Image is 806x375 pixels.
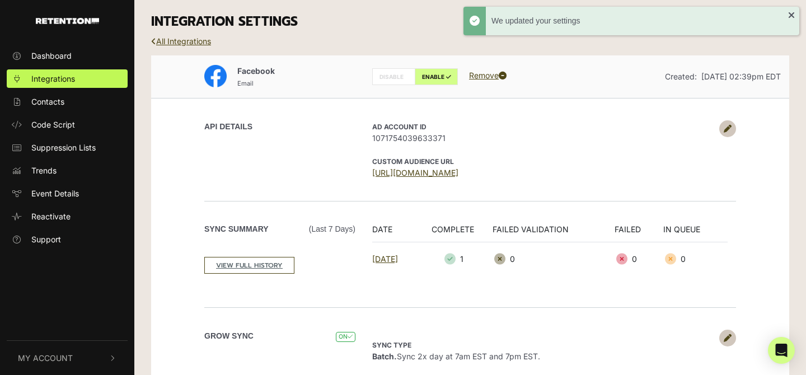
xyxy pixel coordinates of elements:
[493,223,615,242] th: FAILED VALIDATION
[204,223,355,235] label: Sync Summary
[31,233,61,245] span: Support
[204,121,252,133] label: API DETAILS
[372,254,398,264] a: [DATE]
[31,73,75,85] span: Integrations
[336,332,355,343] span: ON
[18,352,73,364] span: My Account
[768,337,795,364] div: Open Intercom Messenger
[151,36,211,46] a: All Integrations
[7,184,128,203] a: Event Details
[31,119,75,130] span: Code Script
[665,72,697,81] span: Created:
[469,71,507,80] a: Remove
[372,341,411,349] strong: Sync type
[7,207,128,226] a: Reactivate
[7,46,128,65] a: Dashboard
[204,65,227,87] img: Facebook
[372,168,458,177] a: [URL][DOMAIN_NAME]
[36,18,99,24] img: Retention.com
[415,68,458,85] label: ENABLE
[151,14,789,30] h3: INTEGRATION SETTINGS
[7,92,128,111] a: Contacts
[237,66,275,76] span: Facebook
[701,72,781,81] span: [DATE] 02:39pm EDT
[204,257,294,274] a: VIEW FULL HISTORY
[615,223,663,242] th: FAILED
[309,223,355,235] span: (Last 7 days)
[7,161,128,180] a: Trends
[31,142,96,153] span: Suppression Lists
[31,210,71,222] span: Reactivate
[372,123,427,131] strong: AD Account ID
[491,15,788,27] div: We updated your settings
[372,132,714,144] span: 1071754039633371
[420,223,493,242] th: COMPLETE
[372,157,454,166] strong: CUSTOM AUDIENCE URL
[31,165,57,176] span: Trends
[204,330,254,342] label: Grow Sync
[7,69,128,88] a: Integrations
[7,341,128,375] button: My Account
[7,138,128,157] a: Suppression Lists
[493,242,615,276] td: 0
[420,242,493,276] td: 1
[31,187,79,199] span: Event Details
[31,50,72,62] span: Dashboard
[7,115,128,134] a: Code Script
[372,351,397,361] strong: Batch.
[237,79,254,87] small: Email
[372,340,540,361] span: Sync 2x day at 7am EST and 7pm EST.
[372,68,415,85] label: DISABLE
[615,242,663,276] td: 0
[372,223,420,242] th: DATE
[663,223,728,242] th: IN QUEUE
[663,242,728,276] td: 0
[31,96,64,107] span: Contacts
[7,230,128,249] a: Support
